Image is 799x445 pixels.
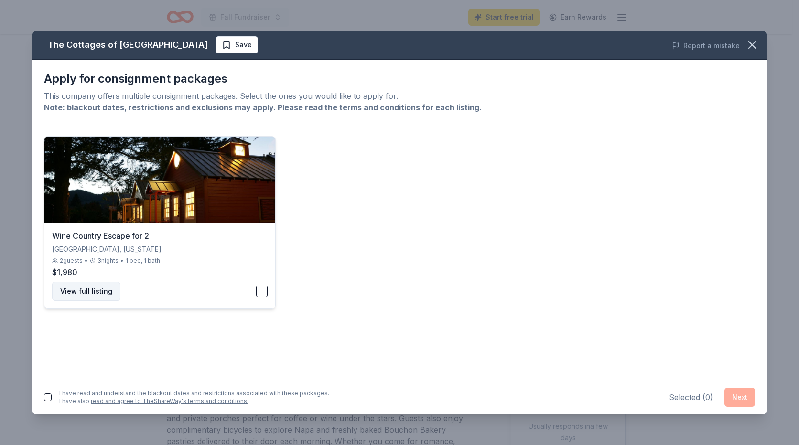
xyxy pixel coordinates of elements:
[52,230,268,242] div: Wine Country Escape for 2
[44,90,755,102] div: This company offers multiple consignment packages. Select the ones you would like to apply for.
[669,392,713,403] div: Selected ( 0 )
[44,102,755,113] div: Note: blackout dates, restrictions and exclusions may apply. Please read the terms and conditions...
[44,71,755,86] div: Apply for consignment packages
[52,266,268,278] div: $1,980
[120,257,124,265] div: •
[52,244,268,255] div: [GEOGRAPHIC_DATA], [US_STATE]
[44,137,275,222] img: Wine Country Escape for 2
[52,282,120,301] button: View full listing
[48,37,208,53] div: The Cottages of [GEOGRAPHIC_DATA]
[235,39,252,51] span: Save
[91,397,248,404] a: read and agree to TheShareWay's terms and conditions.
[97,257,119,265] span: 3 nights
[85,257,88,265] div: •
[60,257,83,265] span: 2 guests
[672,40,740,52] button: Report a mistake
[126,257,160,265] div: 1 bed, 1 bath
[216,36,258,53] button: Save
[59,390,329,405] div: I have read and understand the blackout dates and restrictions associated with these packages. I ...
